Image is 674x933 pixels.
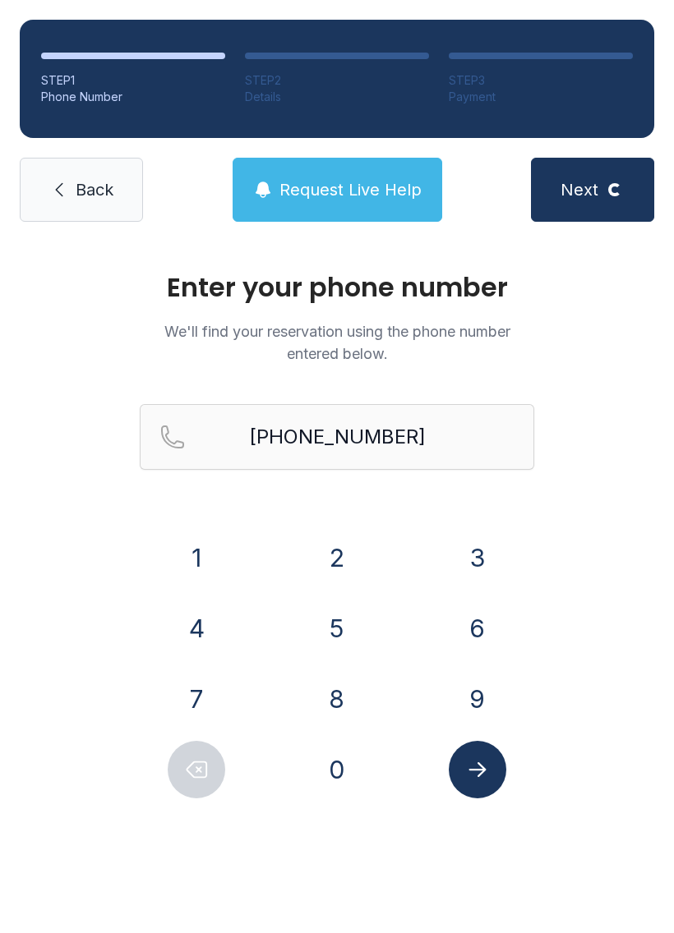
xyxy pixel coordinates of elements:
[279,178,422,201] span: Request Live Help
[168,741,225,798] button: Delete number
[41,89,225,105] div: Phone Number
[308,741,366,798] button: 0
[41,72,225,89] div: STEP 1
[449,600,506,657] button: 6
[140,320,534,365] p: We'll find your reservation using the phone number entered below.
[168,670,225,728] button: 7
[449,89,633,105] div: Payment
[308,670,366,728] button: 8
[449,72,633,89] div: STEP 3
[140,404,534,470] input: Reservation phone number
[308,529,366,586] button: 2
[168,600,225,657] button: 4
[561,178,598,201] span: Next
[245,89,429,105] div: Details
[140,274,534,301] h1: Enter your phone number
[449,670,506,728] button: 9
[76,178,113,201] span: Back
[308,600,366,657] button: 5
[449,741,506,798] button: Submit lookup form
[168,529,225,586] button: 1
[245,72,429,89] div: STEP 2
[449,529,506,586] button: 3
